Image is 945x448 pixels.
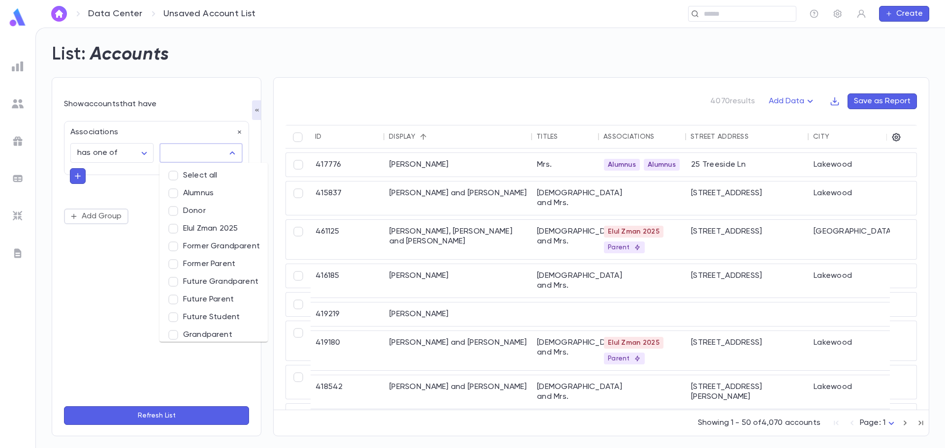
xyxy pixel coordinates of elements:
div: Parent [604,241,645,253]
div: [STREET_ADDRESS][PERSON_NAME] [686,375,809,409]
div: Parent [604,353,645,364]
div: Mrs. [532,153,599,177]
img: home_white.a664292cf8c1dea59945f0da9f25487c.svg [53,10,65,18]
h2: Accounts [90,44,169,65]
div: [GEOGRAPHIC_DATA] [809,220,915,259]
button: Sort [322,129,338,145]
div: [DEMOGRAPHIC_DATA] and Mrs. [532,331,599,370]
div: [DEMOGRAPHIC_DATA] and Mrs. [532,375,599,409]
div: Lakewood [809,375,915,409]
div: City [813,133,829,141]
button: Sort [829,129,845,145]
h2: List: [52,44,86,65]
button: Sort [415,129,431,145]
p: 4070 results [710,96,755,106]
div: Associations [603,133,654,141]
div: [PERSON_NAME] and [PERSON_NAME] [384,375,532,409]
div: Associations [64,121,243,137]
li: Future Student [159,308,268,326]
div: Street Address [691,133,749,141]
button: Add Group [64,209,128,224]
div: [PERSON_NAME] and [PERSON_NAME] [384,181,532,215]
li: Alumnus [159,184,268,202]
li: Former Grandparent [159,238,268,255]
div: [DEMOGRAPHIC_DATA] and Mrs. [532,220,599,259]
div: 419219 [311,302,384,326]
li: Former Parent [159,255,268,273]
span: Alumnus [644,161,680,169]
div: [PERSON_NAME] and [PERSON_NAME] [384,331,532,370]
p: Unsaved Account List [163,8,256,19]
span: Elul Zman 2025 [604,228,663,236]
img: batches_grey.339ca447c9d9533ef1741baa751efc33.svg [12,173,24,184]
span: has one of [77,149,118,157]
div: Lakewood [809,153,915,177]
button: Create [879,6,929,22]
div: 418542 [311,375,384,409]
div: 416185 [311,264,384,298]
div: [DEMOGRAPHIC_DATA] and Mrs. [532,181,599,215]
li: Future Parent [159,291,268,308]
div: has one of [70,144,154,163]
img: campaigns_grey.99e729a5f7ee94e3726e6486bddda8f1.svg [12,135,24,147]
img: reports_grey.c525e4749d1bce6a11f5fe2a8de1b229.svg [12,60,24,72]
div: 25 Treeside Ln [686,153,809,177]
div: [DEMOGRAPHIC_DATA] and Mrs. [532,264,599,298]
p: Parent [608,243,641,251]
div: [PERSON_NAME] [384,153,532,177]
div: Lakewood [809,264,915,298]
span: Alumnus [604,161,640,169]
button: Save as Report [848,93,917,109]
div: [STREET_ADDRESS] [686,264,809,298]
span: Page: 1 [860,419,885,427]
a: Data Center [88,8,142,19]
p: Parent [608,355,641,362]
img: imports_grey.530a8a0e642e233f2baf0ef88e8c9fcb.svg [12,210,24,222]
div: 419180 [311,331,384,370]
div: [STREET_ADDRESS] [686,220,809,259]
div: ID [315,133,322,141]
li: Future Grandparent [159,273,268,291]
div: [STREET_ADDRESS] [686,331,809,370]
button: Refresh List [64,406,249,425]
div: 417776 [311,153,384,177]
div: Lakewood [809,331,915,370]
img: logo [8,8,28,27]
div: [STREET_ADDRESS] [686,181,809,215]
button: Add Data [763,93,822,109]
div: Lakewood [809,181,915,215]
div: 461125 [311,220,384,259]
div: Page: 1 [860,416,897,431]
div: Titles [536,133,558,141]
button: Sort [558,129,574,145]
li: Elul Zman 2025 [159,220,268,238]
div: 415837 [311,181,384,215]
button: Sort [749,129,764,145]
li: Donor [159,202,268,220]
div: [PERSON_NAME] [384,264,532,298]
li: Grandparent [159,326,268,344]
li: Select all [159,167,268,184]
img: letters_grey.7941b92b52307dd3b8a917253454ce1c.svg [12,247,24,259]
div: [PERSON_NAME], [PERSON_NAME] and [PERSON_NAME] [384,220,532,259]
div: Display [389,133,415,141]
img: students_grey.60c7aba0da46da39d6d829b817ac14fc.svg [12,98,24,110]
div: [PERSON_NAME] [384,302,532,326]
button: Close [225,146,239,160]
span: Elul Zman 2025 [604,339,663,347]
p: Show accounts that have [64,99,249,109]
p: Showing 1 - 50 of 4,070 accounts [698,418,820,428]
